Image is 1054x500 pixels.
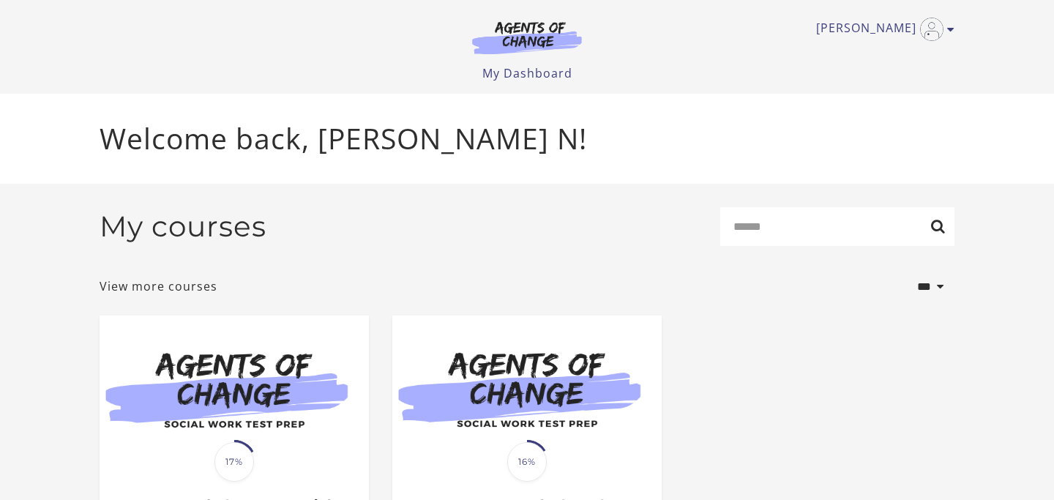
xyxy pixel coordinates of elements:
[100,209,266,244] h2: My courses
[214,442,254,482] span: 17%
[482,65,572,81] a: My Dashboard
[100,277,217,295] a: View more courses
[507,442,547,482] span: 16%
[100,117,954,160] p: Welcome back, [PERSON_NAME] N!
[816,18,947,41] a: Toggle menu
[457,20,597,54] img: Agents of Change Logo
